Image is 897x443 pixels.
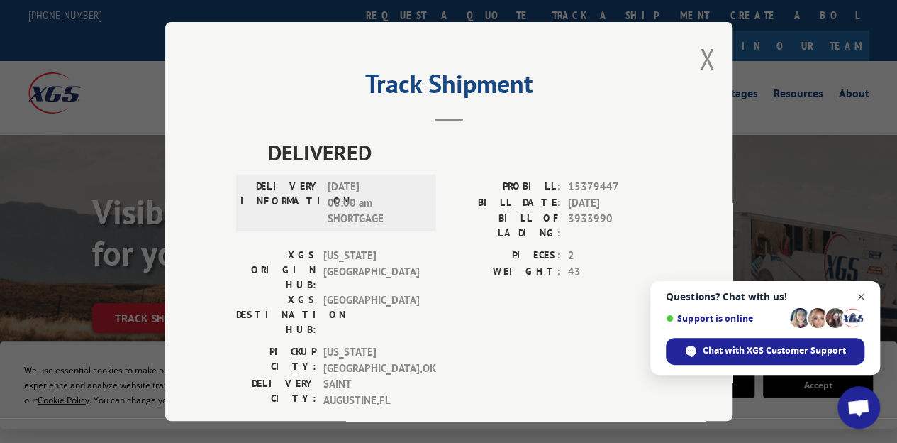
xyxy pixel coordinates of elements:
[699,40,715,77] button: Close modal
[568,248,662,264] span: 2
[323,248,419,292] span: [US_STATE][GEOGRAPHIC_DATA]
[852,288,870,306] span: Close chat
[449,195,561,212] label: BILL DATE:
[236,74,662,101] h2: Track Shipment
[449,264,561,280] label: WEIGHT:
[236,376,316,408] label: DELIVERY CITY:
[323,344,419,376] span: [US_STATE][GEOGRAPHIC_DATA] , OK
[666,338,864,365] div: Chat with XGS Customer Support
[323,376,419,408] span: SAINT AUGUSTINE , FL
[328,179,423,227] span: [DATE] 08:00 am SHORTGAGE
[568,211,662,241] span: 3933990
[240,179,321,227] label: DELIVERY INFORMATION:
[703,344,846,357] span: Chat with XGS Customer Support
[568,195,662,212] span: [DATE]
[666,291,864,302] span: Questions? Chat with us!
[236,292,316,337] label: XGS DESTINATION HUB:
[837,386,880,429] div: Open chat
[568,179,662,195] span: 15379447
[666,313,785,324] span: Support is online
[268,136,662,168] span: DELIVERED
[449,248,561,264] label: PIECES:
[568,264,662,280] span: 43
[449,179,561,195] label: PROBILL:
[449,211,561,241] label: BILL OF LADING:
[323,292,419,337] span: [GEOGRAPHIC_DATA]
[236,248,316,292] label: XGS ORIGIN HUB:
[236,344,316,376] label: PICKUP CITY:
